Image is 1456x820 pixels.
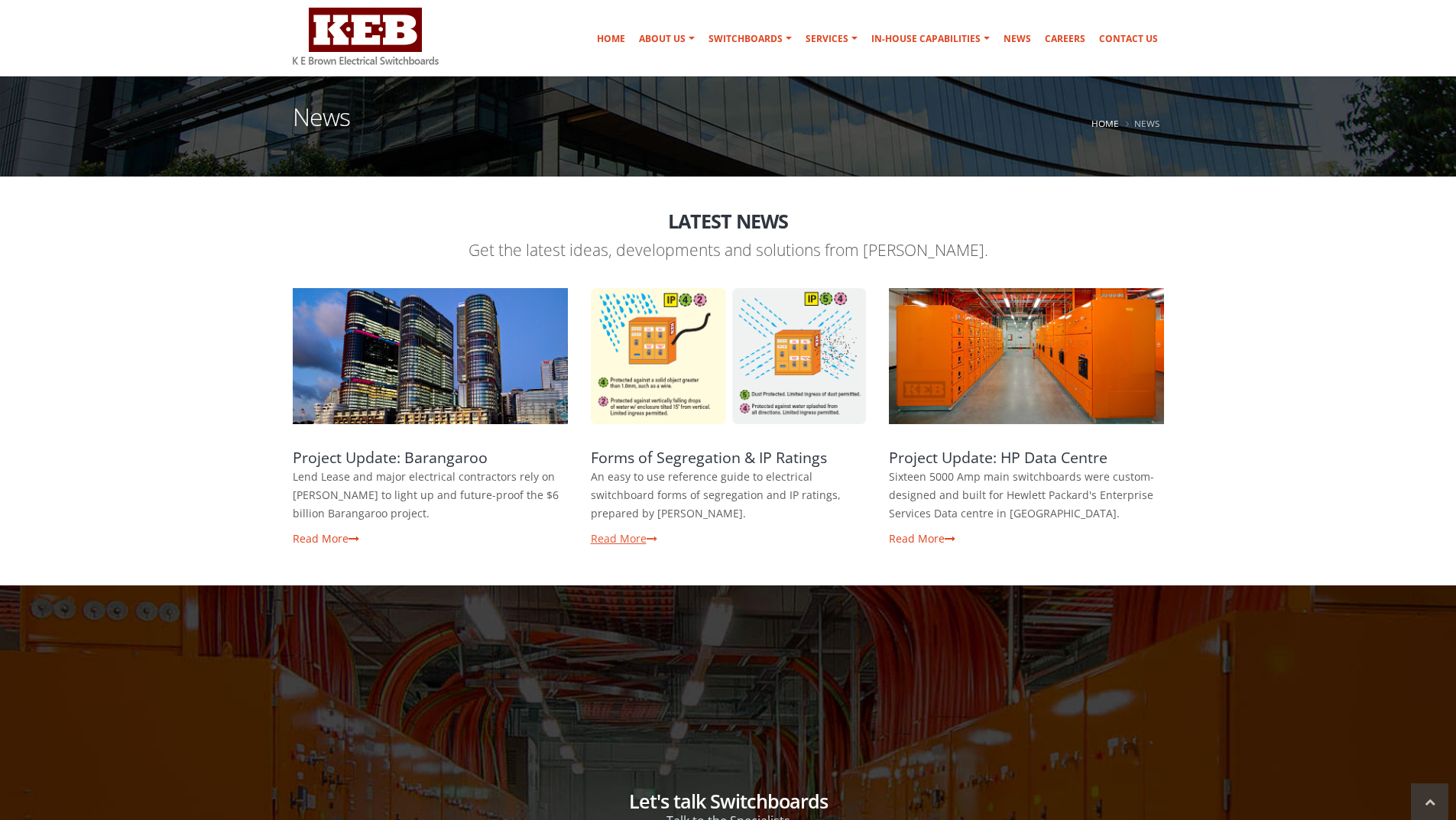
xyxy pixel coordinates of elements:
img: K E Brown Electrical Switchboards [293,8,439,65]
p: Sixteen 5000 Amp main switchboards were custom-designed and built for Hewlett Packard's Enterpris... [889,468,1164,523]
p: Lend Lease and major electrical contractors rely on [PERSON_NAME] to light up and future-proof th... [293,468,568,523]
a: Home [1091,117,1119,129]
a: Switchboards [702,24,798,54]
h2: Let's talk Switchboards [293,791,1164,812]
p: An easy to use reference guide to electrical switchboard forms of segregation and IP ratings, pre... [591,468,866,523]
h2: Latest News [293,211,1164,232]
a: Home [591,24,631,54]
a: Forms of Segregation & IP Ratings [591,447,827,468]
a: Services [799,24,864,54]
h1: News [293,105,350,148]
a: Read More [889,531,955,546]
a: Contact Us [1093,24,1164,54]
a: Careers [1039,24,1091,54]
a: Forms of Segregation & IP Ratings [591,288,866,424]
p: Get the latest ideas, developments and solutions from [PERSON_NAME]. [293,239,1164,261]
a: Project Update: Barangaroo [293,288,568,424]
a: In-house Capabilities [865,24,996,54]
li: News [1122,114,1160,133]
a: Project Update: Barangaroo [293,447,488,468]
a: Project Update: HP Data Centre [889,288,1164,424]
a: Read More [591,531,657,546]
a: Read More [293,531,359,546]
a: About Us [633,24,701,54]
a: News [997,24,1037,54]
a: Project Update: HP Data Centre [889,447,1107,468]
